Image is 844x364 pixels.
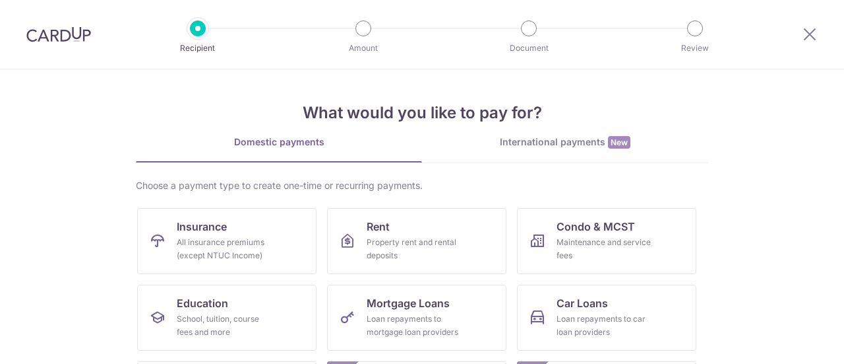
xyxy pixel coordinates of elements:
span: Condo & MCST [557,219,635,235]
a: Car LoansLoan repayments to car loan providers [517,285,696,351]
a: InsuranceAll insurance premiums (except NTUC Income) [137,208,316,274]
span: Rent [367,219,390,235]
div: Property rent and rental deposits [367,236,462,262]
div: Domestic payments [136,135,422,149]
p: Recipient [149,42,247,55]
div: Choose a payment type to create one-time or recurring payments. [136,179,708,192]
span: Car Loans [557,295,608,311]
span: New [608,136,630,149]
p: Review [646,42,744,55]
div: Maintenance and service fees [557,236,651,262]
p: Amount [315,42,412,55]
span: Mortgage Loans [367,295,450,311]
a: RentProperty rent and rental deposits [327,208,506,274]
span: Education [177,295,228,311]
div: Loan repayments to car loan providers [557,312,651,339]
img: CardUp [26,26,91,42]
a: EducationSchool, tuition, course fees and more [137,285,316,351]
h4: What would you like to pay for? [136,101,708,125]
div: Loan repayments to mortgage loan providers [367,312,462,339]
a: Mortgage LoansLoan repayments to mortgage loan providers [327,285,506,351]
div: All insurance premiums (except NTUC Income) [177,236,272,262]
span: Insurance [177,219,227,235]
p: Document [480,42,578,55]
div: School, tuition, course fees and more [177,312,272,339]
a: Condo & MCSTMaintenance and service fees [517,208,696,274]
div: International payments [422,135,708,149]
